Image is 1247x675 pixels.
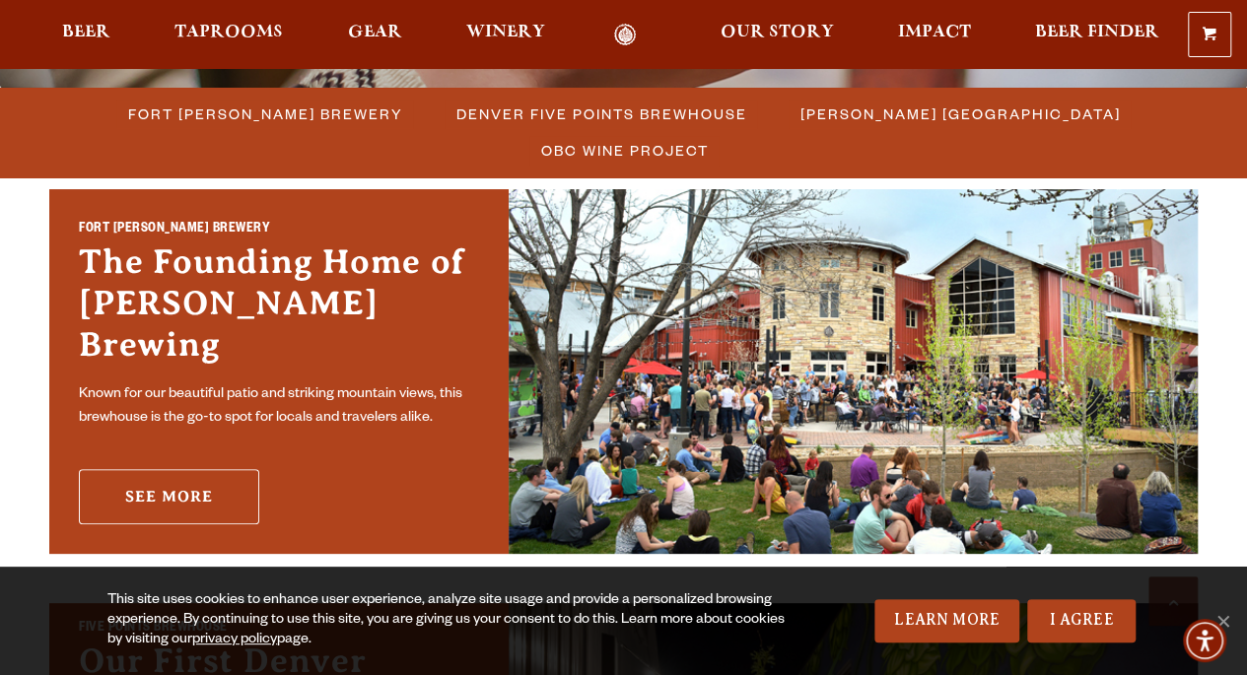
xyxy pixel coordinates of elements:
[128,100,403,128] span: Fort [PERSON_NAME] Brewery
[79,469,259,524] a: See More
[192,633,277,648] a: privacy policy
[1027,599,1136,642] a: I Agree
[456,100,747,128] span: Denver Five Points Brewhouse
[1183,619,1226,662] div: Accessibility Menu
[1035,25,1159,40] span: Beer Finder
[107,591,797,650] div: This site uses cookies to enhance user experience, analyze site usage and provide a personalized ...
[348,25,402,40] span: Gear
[453,24,558,46] a: Winery
[466,25,545,40] span: Winery
[335,24,415,46] a: Gear
[1022,24,1172,46] a: Beer Finder
[708,24,847,46] a: Our Story
[789,100,1131,128] a: [PERSON_NAME] [GEOGRAPHIC_DATA]
[162,24,296,46] a: Taprooms
[62,25,110,40] span: Beer
[898,25,971,40] span: Impact
[529,136,719,165] a: OBC Wine Project
[79,220,479,242] h2: Fort [PERSON_NAME] Brewery
[721,25,834,40] span: Our Story
[79,241,479,375] h3: The Founding Home of [PERSON_NAME] Brewing
[79,383,479,431] p: Known for our beautiful patio and striking mountain views, this brewhouse is the go-to spot for l...
[885,24,984,46] a: Impact
[589,24,662,46] a: Odell Home
[174,25,283,40] span: Taprooms
[509,189,1198,554] img: Fort Collins Brewery & Taproom'
[49,24,123,46] a: Beer
[800,100,1121,128] span: [PERSON_NAME] [GEOGRAPHIC_DATA]
[541,136,709,165] span: OBC Wine Project
[116,100,413,128] a: Fort [PERSON_NAME] Brewery
[874,599,1019,642] a: Learn More
[445,100,757,128] a: Denver Five Points Brewhouse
